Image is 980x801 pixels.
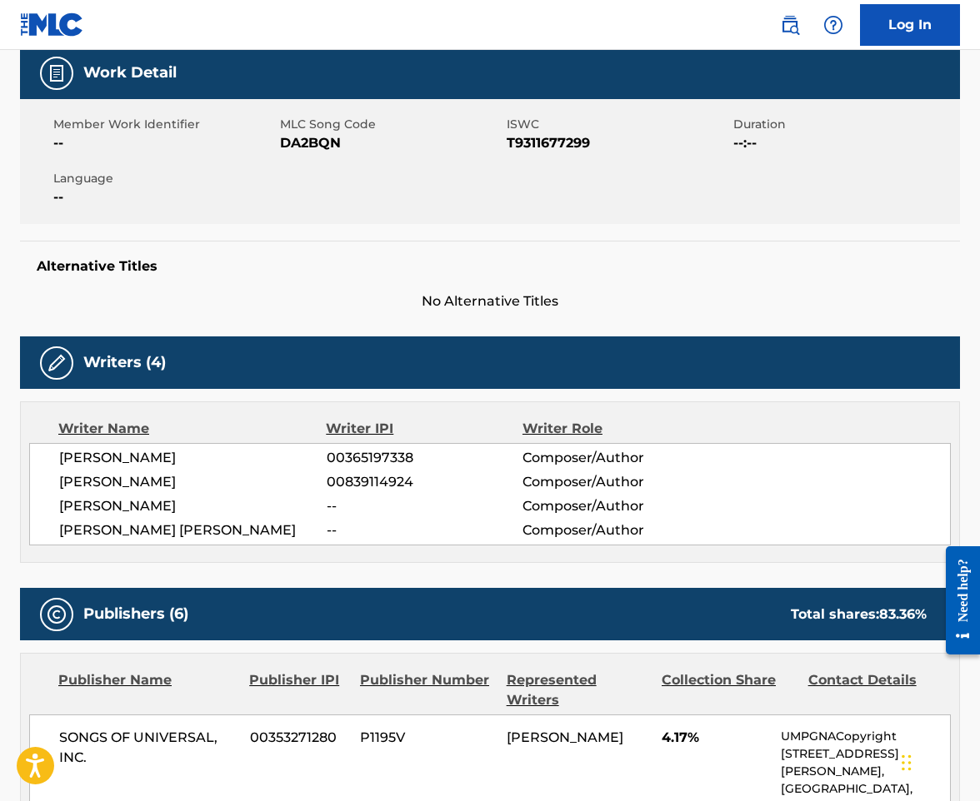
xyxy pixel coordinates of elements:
img: search [780,15,800,35]
span: -- [327,520,522,540]
span: P1195V [360,728,493,748]
span: DA2BQN [280,133,502,153]
span: 83.36 % [879,606,927,622]
span: Duration [733,116,956,133]
span: -- [53,133,276,153]
span: Composer/Author [522,472,701,492]
img: Publishers [47,604,67,624]
span: Member Work Identifier [53,116,276,133]
span: [PERSON_NAME] [PERSON_NAME] [59,520,327,540]
div: Drag [902,738,912,788]
div: Total shares: [791,604,927,624]
div: Writer Role [522,419,701,439]
span: 00365197338 [327,448,522,468]
span: [PERSON_NAME] [59,496,327,516]
span: [PERSON_NAME] [59,448,327,468]
a: Log In [860,4,960,46]
span: T9311677299 [507,133,729,153]
span: -- [53,187,276,207]
img: help [823,15,843,35]
span: No Alternative Titles [20,291,960,311]
img: Writers [47,353,67,373]
span: Composer/Author [522,448,701,468]
span: 00839114924 [327,472,522,492]
span: ISWC [507,116,729,133]
iframe: Resource Center [933,533,980,667]
img: MLC Logo [20,12,84,37]
span: Composer/Author [522,520,701,540]
h5: Work Detail [83,63,177,82]
h5: Alternative Titles [37,258,943,275]
span: Language [53,170,276,187]
iframe: Chat Widget [897,721,980,801]
span: -- [327,496,522,516]
h5: Publishers (6) [83,604,188,624]
div: Writer Name [58,419,326,439]
h5: Writers (4) [83,353,166,372]
p: UMPGNACopyright [781,728,950,745]
img: Work Detail [47,63,67,83]
span: [PERSON_NAME] [507,729,623,745]
span: 4.17% [662,728,768,748]
div: Represented Writers [507,670,649,710]
a: Public Search [773,8,807,42]
div: Writer IPI [326,419,522,439]
div: Publisher Name [58,670,237,710]
span: [PERSON_NAME] [59,472,327,492]
span: --:-- [733,133,956,153]
p: [STREET_ADDRESS][PERSON_NAME], [781,745,950,780]
span: MLC Song Code [280,116,502,133]
div: Publisher Number [360,670,494,710]
div: Publisher IPI [249,670,347,710]
span: 00353271280 [250,728,348,748]
div: Contact Details [808,670,942,710]
div: Collection Share [662,670,796,710]
span: Composer/Author [522,496,701,516]
div: Help [817,8,850,42]
span: SONGS OF UNIVERSAL, INC. [59,728,237,768]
